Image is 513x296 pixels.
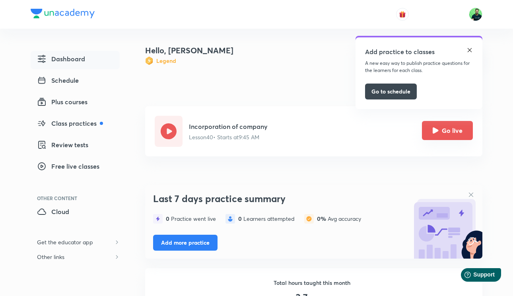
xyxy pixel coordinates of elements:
span: 0 [166,215,171,222]
div: Learners attempted [238,216,295,222]
h5: Add practice to classes [365,47,435,56]
button: Go live [422,121,473,140]
div: Avg accuracy [317,216,361,222]
img: statistics [153,214,163,224]
h6: Other links [31,249,71,264]
div: Other Content [37,196,120,201]
span: Class practices [37,119,103,128]
span: 0% [317,215,328,222]
a: Class practices [31,115,120,134]
a: Company Logo [31,9,95,20]
p: A new easy way to publish practice questions for the learners for each class. [365,60,473,74]
h6: Legend [156,56,176,65]
h3: Last 7 days practice summary [153,193,407,204]
span: Plus courses [37,97,87,107]
img: Company Logo [31,9,95,18]
h6: Get the educator app [31,235,99,249]
span: Cloud [37,207,69,216]
iframe: Help widget launcher [442,265,504,287]
button: Add more practice [153,235,218,251]
a: Free live classes [31,158,120,177]
div: Practice went live [166,216,216,222]
span: Dashboard [37,54,85,64]
a: Plus courses [31,94,120,112]
span: Review tests [37,140,88,150]
h5: Incorporation of company [189,122,268,131]
a: Cloud [31,204,120,222]
img: Badge [145,56,153,65]
h4: Hello, [PERSON_NAME] [145,45,233,56]
a: Review tests [31,137,120,155]
span: 0 [238,215,243,222]
img: statistics [225,214,235,224]
h6: Total hours taught this month [274,278,350,287]
span: Free live classes [37,162,99,171]
img: bg [411,187,482,259]
button: avatar [396,8,409,21]
img: close [466,47,473,53]
p: Lesson 40 • Starts at 9:45 AM [189,133,268,141]
a: Schedule [31,72,120,91]
button: Go to schedule [365,84,417,99]
span: Schedule [37,76,79,85]
a: Dashboard [31,51,120,69]
img: statistics [304,214,314,224]
img: Shantam Gupta [469,8,482,21]
img: avatar [399,11,406,18]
